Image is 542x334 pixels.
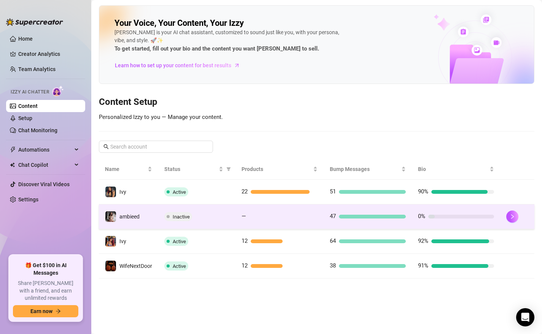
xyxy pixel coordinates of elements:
[18,115,32,121] a: Setup
[110,142,202,151] input: Search account
[510,214,515,219] span: right
[114,28,343,54] div: [PERSON_NAME] is your AI chat assistant, customized to sound just like you, with your persona, vi...
[330,262,336,269] span: 38
[242,188,248,195] span: 22
[18,159,72,171] span: Chat Copilot
[418,165,488,173] span: Bio
[99,159,158,180] th: Name
[516,308,534,326] div: Open Intercom Messenger
[119,189,126,195] span: Ivy
[114,59,246,71] a: Learn how to set up your content for best results
[105,211,116,222] img: ambieed
[416,6,534,84] img: ai-chatter-content-library-cLFOSyPT.png
[18,144,72,156] span: Automations
[233,62,241,69] span: arrow-right
[18,66,56,72] a: Team Analytics
[6,18,63,26] img: logo-BBDzfeDw.svg
[173,263,186,269] span: Active
[173,189,186,195] span: Active
[418,188,428,195] span: 90%
[18,103,38,109] a: Content
[13,262,78,277] span: 🎁 Get $100 in AI Messages
[56,309,61,314] span: arrow-right
[105,261,116,271] img: WifeNextDoor
[330,188,336,195] span: 51
[119,238,126,244] span: Ivy
[324,159,412,180] th: Bump Messages
[330,237,336,244] span: 64
[119,214,140,220] span: ambieed
[114,45,319,52] strong: To get started, fill out your bio and the content you want [PERSON_NAME] to sell.
[52,85,64,97] img: AI Chatter
[103,144,109,149] span: search
[18,36,33,42] a: Home
[226,167,231,171] span: filter
[418,213,425,220] span: 0%
[164,165,217,173] span: Status
[105,165,146,173] span: Name
[18,181,70,187] a: Discover Viral Videos
[11,89,49,96] span: Izzy AI Chatter
[225,163,232,175] span: filter
[158,159,235,180] th: Status
[242,237,248,244] span: 12
[105,187,116,197] img: Ivy
[412,159,500,180] th: Bio
[10,147,16,153] span: thunderbolt
[235,159,324,180] th: Products
[418,262,428,269] span: 91%
[18,48,79,60] a: Creator Analytics
[13,280,78,302] span: Share [PERSON_NAME] with a friend, and earn unlimited rewards
[330,213,336,220] span: 47
[13,305,78,317] button: Earn nowarrow-right
[242,213,246,220] span: —
[242,165,312,173] span: Products
[105,236,116,247] img: Ivy
[18,127,57,133] a: Chat Monitoring
[173,214,190,220] span: Inactive
[119,263,152,269] span: WifeNextDoor
[114,18,244,28] h2: Your Voice, Your Content, Your Izzy
[506,211,518,223] button: right
[10,162,15,168] img: Chat Copilot
[173,239,186,244] span: Active
[418,237,428,244] span: 92%
[30,308,52,314] span: Earn now
[99,96,534,108] h3: Content Setup
[99,114,223,120] span: Personalized Izzy to you — Manage your content.
[242,262,248,269] span: 12
[18,196,38,203] a: Settings
[115,61,231,70] span: Learn how to set up your content for best results
[330,165,400,173] span: Bump Messages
